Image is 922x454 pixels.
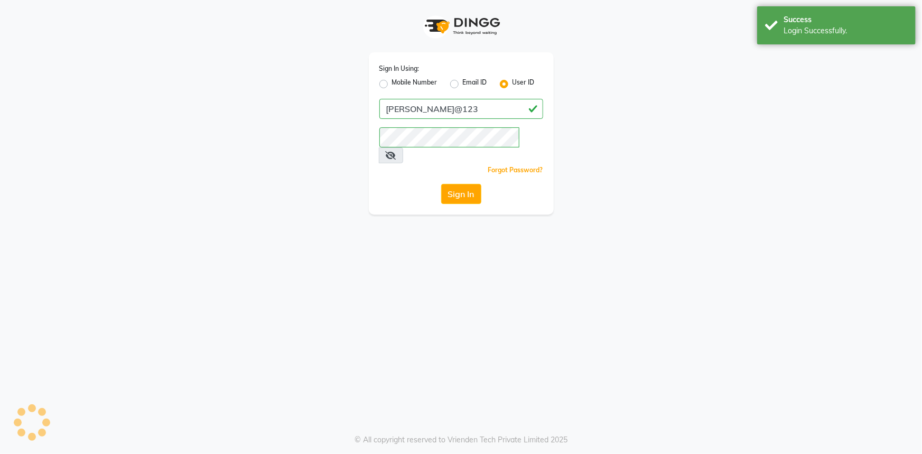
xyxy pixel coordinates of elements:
label: User ID [513,78,535,90]
a: Forgot Password? [488,166,543,174]
label: Sign In Using: [379,64,420,73]
div: Login Successfully. [784,25,908,36]
img: logo1.svg [419,11,504,42]
input: Username [379,127,519,147]
label: Email ID [463,78,487,90]
div: Success [784,14,908,25]
button: Sign In [441,184,481,204]
label: Mobile Number [392,78,437,90]
input: Username [379,99,543,119]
